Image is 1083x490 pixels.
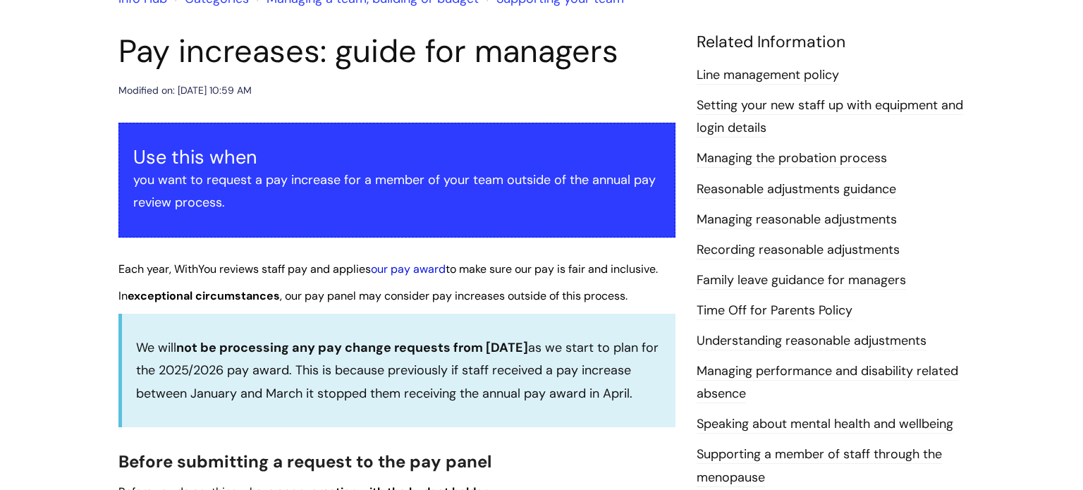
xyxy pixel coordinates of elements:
h4: Related Information [697,32,965,52]
a: Time Off for Parents Policy [697,302,852,320]
a: Managing reasonable adjustments [697,211,897,229]
a: Supporting a member of staff through the menopause [697,446,942,486]
div: Modified on: [DATE] 10:59 AM [118,82,252,99]
h3: Use this when [133,146,661,169]
p: We will as we start to plan for the 2025/2026 pay award. This is because previously if staff rece... [136,336,661,405]
h1: Pay increases: guide for managers [118,32,675,71]
span: Each year, WithYou reviews staff pay and applies to make sure our pay is fair and inclusive. [118,262,658,276]
a: Family leave guidance for managers [697,271,906,290]
a: our pay award [371,262,446,276]
span: Before submitting a request to the pay panel [118,451,491,472]
a: Understanding reasonable adjustments [697,332,926,350]
a: Reasonable adjustments guidance [697,180,896,199]
a: Speaking about mental health and wellbeing [697,415,953,434]
a: Setting your new staff up with equipment and login details [697,97,963,137]
p: you want to request a pay increase for a member of your team outside of the annual pay review pro... [133,169,661,214]
span: In , our pay panel may consider pay increases outside of this process. [118,288,628,303]
a: Managing the probation process [697,149,887,168]
strong: exceptional circumstances [128,288,280,303]
a: Line management policy [697,66,839,85]
a: Recording reasonable adjustments [697,241,900,259]
strong: not be processing any pay change requests from [DATE] [176,339,528,356]
a: Managing performance and disability related absence [697,362,958,403]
